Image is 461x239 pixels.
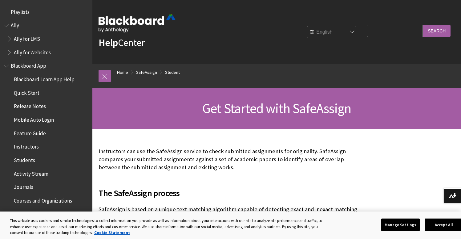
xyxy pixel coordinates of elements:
nav: Book outline for Anthology Ally Help [4,20,89,58]
a: HelpCenter [99,36,145,49]
span: Mobile Auto Login [14,115,54,123]
span: Get Started with SafeAssign [202,100,351,117]
strong: Help [99,36,118,49]
span: Playlists [11,7,30,15]
span: Release Notes [14,101,46,110]
span: Feature Guide [14,128,46,136]
select: Site Language Selector [307,26,357,39]
p: SafeAssign is based on a unique text matching algorithm capable of detecting exact and inexact ma... [99,205,364,221]
span: Activity Stream [14,169,48,177]
img: Blackboard by Anthology [99,15,176,32]
span: Journals [14,182,33,191]
span: Ally for LMS [14,34,40,42]
span: Blackboard App [11,61,46,69]
span: Courses and Organizations [14,195,72,204]
a: Student [165,69,180,76]
span: Course Content [14,209,48,217]
a: More information about your privacy, opens in a new tab [94,230,130,235]
nav: Book outline for Playlists [4,7,89,17]
span: Students [14,155,35,163]
span: Ally for Websites [14,47,51,56]
span: Quick Start [14,88,39,96]
span: Instructors [14,142,39,150]
input: Search [423,25,451,37]
a: Home [117,69,128,76]
span: The SafeAssign process [99,187,364,199]
span: Ally [11,20,19,29]
button: Manage Settings [381,218,420,231]
a: SafeAssign [136,69,157,76]
div: This website uses cookies and similar technologies to collect information you provide as well as ... [10,218,323,236]
span: Blackboard Learn App Help [14,74,75,82]
p: Instructors can use the SafeAssign service to check submitted assignments for originality. SafeAs... [99,147,364,172]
